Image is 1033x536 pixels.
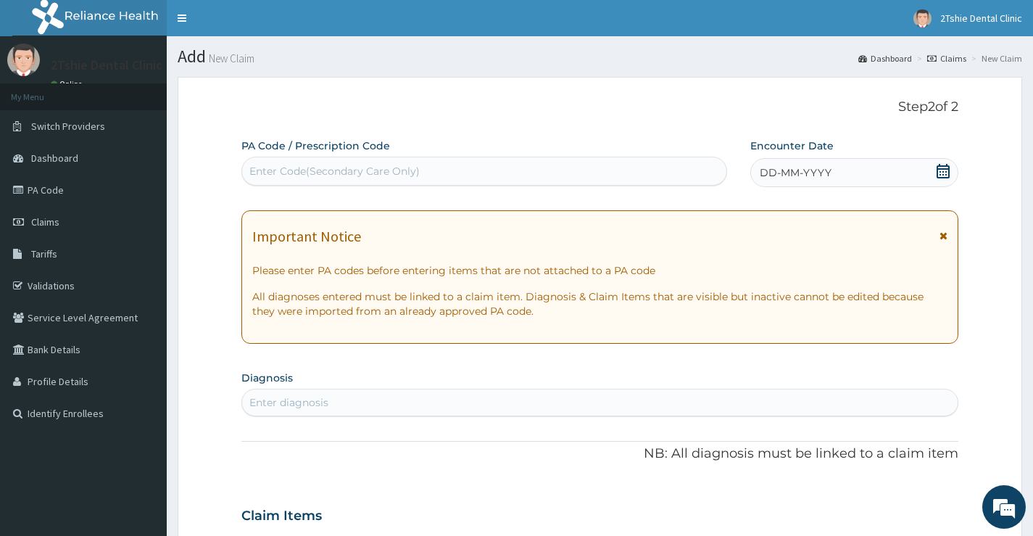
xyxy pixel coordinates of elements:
span: 2Tshie Dental Clinic [940,12,1022,25]
label: Encounter Date [750,139,834,153]
p: Step 2 of 2 [241,99,958,115]
h1: Important Notice [252,228,361,244]
h1: Add [178,47,1022,66]
label: Diagnosis [241,371,293,385]
a: Claims [927,52,966,65]
textarea: Type your message and hit 'Enter' [7,371,276,421]
span: Switch Providers [31,120,105,133]
div: Chat with us now [75,81,244,100]
div: Enter diagnosis [249,395,328,410]
label: PA Code / Prescription Code [241,139,390,153]
span: Dashboard [31,152,78,165]
img: User Image [7,44,40,76]
a: Online [51,79,86,89]
small: New Claim [206,53,254,64]
span: Claims [31,215,59,228]
a: Dashboard [858,52,912,65]
div: Minimize live chat window [238,7,273,42]
span: We're online! [84,170,200,316]
li: New Claim [968,52,1022,65]
div: Enter Code(Secondary Care Only) [249,164,420,178]
h3: Claim Items [241,508,322,524]
img: User Image [913,9,932,28]
p: 2Tshie Dental Clinic [51,59,162,72]
p: NB: All diagnosis must be linked to a claim item [241,445,958,463]
p: All diagnoses entered must be linked to a claim item. Diagnosis & Claim Items that are visible bu... [252,289,947,318]
span: Tariffs [31,247,57,260]
span: DD-MM-YYYY [760,165,831,180]
img: d_794563401_company_1708531726252_794563401 [27,73,59,109]
p: Please enter PA codes before entering items that are not attached to a PA code [252,263,947,278]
